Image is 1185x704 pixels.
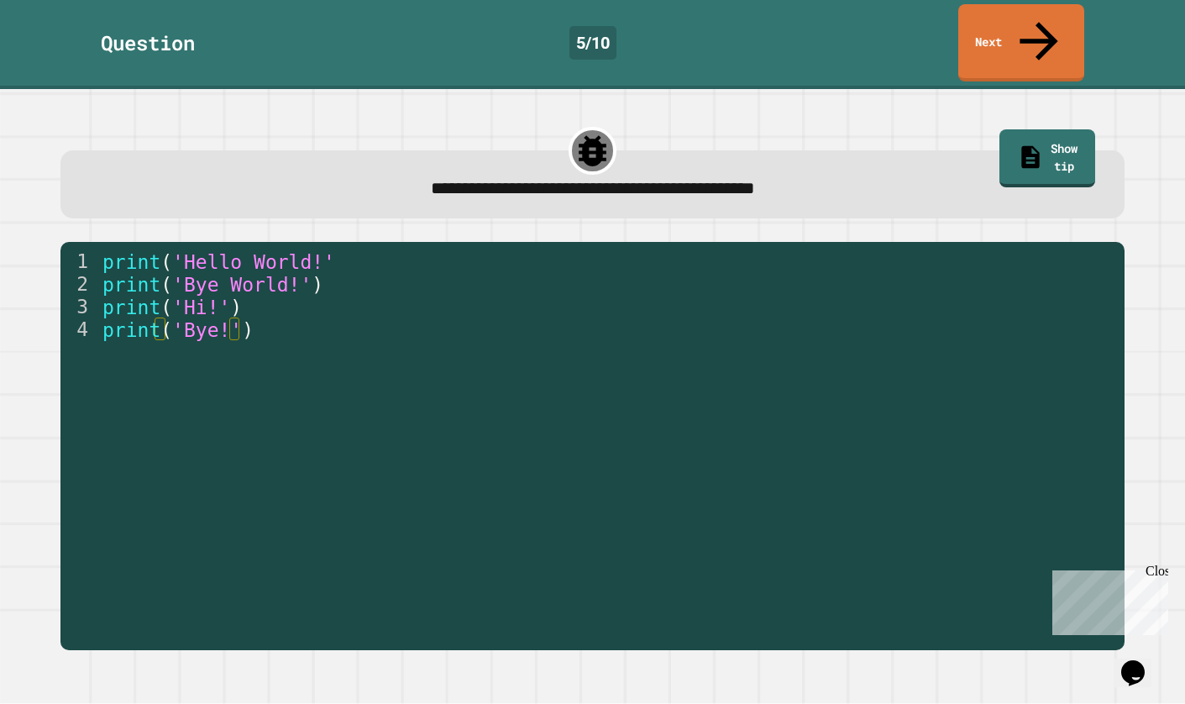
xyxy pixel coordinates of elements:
[231,297,243,318] span: )
[172,251,335,273] span: 'Hello World!'
[172,274,312,296] span: 'Bye World!'
[1114,637,1168,687] iframe: chat widget
[60,296,99,318] div: 3
[102,297,160,318] span: print
[1046,564,1168,635] iframe: chat widget
[161,274,173,296] span: (
[102,274,160,296] span: print
[243,319,254,341] span: )
[161,297,173,318] span: (
[161,251,173,273] span: (
[569,26,616,60] div: 5 / 10
[312,274,324,296] span: )
[60,250,99,273] div: 1
[958,4,1084,81] a: Next
[60,318,99,341] div: 4
[999,129,1094,187] a: Show tip
[7,7,116,107] div: Chat with us now!Close
[60,273,99,296] div: 2
[172,297,230,318] span: 'Hi!'
[102,319,160,341] span: print
[161,319,173,341] span: (
[172,319,242,341] span: 'Bye!'
[102,251,160,273] span: print
[101,28,195,58] div: Question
